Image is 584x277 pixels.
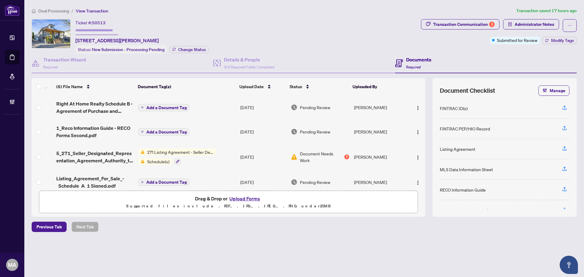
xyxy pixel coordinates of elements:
article: Transaction saved 17 hours ago [516,7,577,14]
p: Supported files include .PDF, .JPG, .JPEG, .PNG under 25 MB [43,203,414,210]
div: Listing Agreement [440,146,475,152]
span: solution [508,22,512,26]
button: Add a Document Tag [138,103,189,111]
button: Add a Document Tag [138,178,189,186]
button: Modify Tags [542,37,577,44]
div: 3 [344,154,349,159]
span: Document Checklist [440,86,495,95]
button: Add a Document Tag [138,128,189,136]
img: Logo [415,180,420,185]
img: Logo [415,155,420,160]
span: Drag & Drop or [195,195,262,203]
h4: Documents [406,56,431,63]
button: Previous Tab [32,222,67,232]
span: Add a Document Tag [146,180,187,184]
span: Add a Document Tag [146,130,187,134]
th: Uploaded By [350,78,405,95]
img: Logo [415,106,420,110]
img: IMG-E12318899_1.jpg [32,19,70,48]
td: [PERSON_NAME] [352,119,407,144]
span: 50513 [92,20,106,26]
span: Status [290,83,302,90]
span: Submitted for Review [497,37,537,43]
span: Modify Tags [551,38,574,43]
span: (6) File Name [56,83,83,90]
td: [PERSON_NAME] [352,170,407,194]
span: plus [141,130,144,133]
span: Administrator Notes [515,19,554,29]
img: Logo [415,130,420,135]
span: 271 Listing Agreement - Seller Designated Representation Agreement Authority to Offer for Sale [145,149,217,155]
img: Status Icon [138,149,145,155]
td: [DATE] [238,170,288,194]
span: Manage [550,86,565,95]
button: Add a Document Tag [138,104,189,111]
span: New Submission - Processing Pending [92,47,165,52]
button: Status Icon271 Listing Agreement - Seller Designated Representation Agreement Authority to Offer ... [138,149,217,165]
h4: Details & People [224,56,274,63]
span: Document Needs Work [300,150,343,164]
img: Document Status [291,179,297,185]
span: home [32,9,36,13]
span: View Transaction [76,8,108,14]
span: Add a Document Tag [146,106,187,110]
span: Pending Review [300,104,330,111]
th: Upload Date [237,78,287,95]
div: 3 [489,22,495,27]
span: 5_271_Seller_Designated_Representation_Agreement_Authority_to_Offer_for_Sale_-_PropTx-[PERSON_NAM... [56,150,133,164]
h4: Transaction Wizard [43,56,86,63]
span: plus [141,106,144,109]
span: Listing_Agreement_For_Sale_-_Schedule_A_1 Signed.pdf [56,175,133,189]
th: Status [287,78,350,95]
div: FINTRAC PEP/HIO Record [440,125,490,132]
span: Right At Home Realty Schedule B - Agreement of Purchase and Sale.pdf [56,100,133,115]
span: Drag & Drop orUpload FormsSupported files include .PDF, .JPG, .JPEG, .PNG under25MB [39,191,418,213]
button: Transaction Communication3 [421,19,499,29]
li: / [71,7,73,14]
span: Required [43,65,58,69]
th: (6) File Name [54,78,135,95]
span: Change Status [178,47,206,52]
div: FINTRAC ID(s) [440,105,468,112]
img: Status Icon [138,158,145,165]
span: Required [406,65,421,69]
span: Deal Processing [38,8,69,14]
span: Pending Review [300,179,330,185]
button: Logo [413,127,423,137]
td: [DATE] [238,144,288,170]
button: Upload Forms [228,195,262,203]
span: Pending Review [300,128,330,135]
button: Manage [538,85,569,96]
span: ellipsis [568,23,572,28]
div: Ticket #: [75,19,106,26]
span: MA [8,261,16,269]
div: MLS Data Information Sheet [440,166,493,173]
img: logo [5,5,19,16]
span: 3/3 Required Fields Completed [224,65,274,69]
span: Previous Tab [36,222,62,232]
button: Logo [413,102,423,112]
img: Document Status [291,154,297,160]
span: Schedule(s) [145,158,172,165]
span: [STREET_ADDRESS][PERSON_NAME] [75,37,159,44]
td: [PERSON_NAME] [352,95,407,119]
td: [DATE] [238,95,288,119]
button: Administrator Notes [503,19,559,29]
span: Upload Date [239,83,264,90]
div: Transaction Communication [433,19,495,29]
button: Change Status [169,46,209,53]
img: Document Status [291,104,297,111]
img: Document Status [291,128,297,135]
button: Logo [413,177,423,187]
span: plus [141,181,144,184]
th: Document Tag(s) [135,78,237,95]
div: RECO Information Guide [440,186,486,193]
div: Status: [75,45,167,54]
button: Open asap [560,256,578,274]
span: 1_Reco Information Guide - RECO Forms Second.pdf [56,124,133,139]
button: Next Tab [71,222,99,232]
td: [DATE] [238,119,288,144]
button: Add a Document Tag [138,178,189,186]
td: [PERSON_NAME] [352,144,407,170]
